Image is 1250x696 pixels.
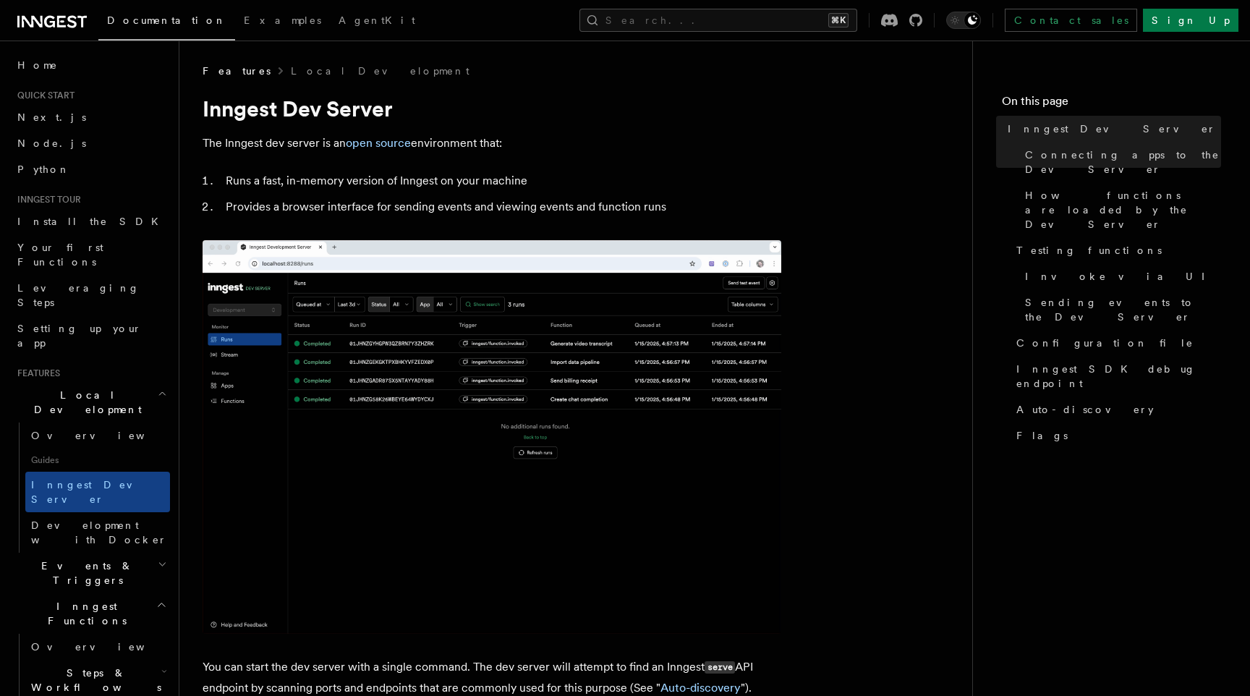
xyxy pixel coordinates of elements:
[17,137,86,149] span: Node.js
[31,519,167,546] span: Development with Docker
[1019,263,1221,289] a: Invoke via UI
[12,368,60,379] span: Features
[1011,237,1221,263] a: Testing functions
[1016,336,1194,350] span: Configuration file
[1025,269,1217,284] span: Invoke via UI
[339,14,415,26] span: AgentKit
[31,479,155,505] span: Inngest Dev Server
[12,234,170,275] a: Your first Functions
[291,64,469,78] a: Local Development
[330,4,424,39] a: AgentKit
[705,661,735,674] code: serve
[1019,289,1221,330] a: Sending events to the Dev Server
[203,64,271,78] span: Features
[1019,182,1221,237] a: How functions are loaded by the Dev Server
[12,553,170,593] button: Events & Triggers
[12,559,158,587] span: Events & Triggers
[1025,148,1221,177] span: Connecting apps to the Dev Server
[17,323,142,349] span: Setting up your app
[1002,93,1221,116] h4: On this page
[25,449,170,472] span: Guides
[1002,116,1221,142] a: Inngest Dev Server
[1011,423,1221,449] a: Flags
[12,599,156,628] span: Inngest Functions
[12,593,170,634] button: Inngest Functions
[31,641,180,653] span: Overview
[1016,243,1162,258] span: Testing functions
[12,388,158,417] span: Local Development
[12,208,170,234] a: Install the SDK
[946,12,981,29] button: Toggle dark mode
[1019,142,1221,182] a: Connecting apps to the Dev Server
[12,156,170,182] a: Python
[203,133,781,153] p: The Inngest dev server is an environment that:
[25,666,161,695] span: Steps & Workflows
[1016,362,1221,391] span: Inngest SDK debug endpoint
[221,171,781,191] li: Runs a fast, in-memory version of Inngest on your machine
[12,315,170,356] a: Setting up your app
[12,130,170,156] a: Node.js
[12,52,170,78] a: Home
[1005,9,1137,32] a: Contact sales
[17,282,140,308] span: Leveraging Steps
[235,4,330,39] a: Examples
[107,14,226,26] span: Documentation
[12,382,170,423] button: Local Development
[828,13,849,27] kbd: ⌘K
[346,136,411,150] a: open source
[25,512,170,553] a: Development with Docker
[12,423,170,553] div: Local Development
[1011,396,1221,423] a: Auto-discovery
[1011,356,1221,396] a: Inngest SDK debug endpoint
[203,96,781,122] h1: Inngest Dev Server
[1016,428,1068,443] span: Flags
[17,111,86,123] span: Next.js
[25,634,170,660] a: Overview
[31,430,180,441] span: Overview
[221,197,781,217] li: Provides a browser interface for sending events and viewing events and function runs
[17,164,70,175] span: Python
[17,216,167,227] span: Install the SDK
[660,681,741,695] a: Auto-discovery
[203,240,781,634] img: Dev Server Demo
[1008,122,1216,136] span: Inngest Dev Server
[25,472,170,512] a: Inngest Dev Server
[12,90,75,101] span: Quick start
[244,14,321,26] span: Examples
[12,194,81,205] span: Inngest tour
[1016,402,1154,417] span: Auto-discovery
[12,104,170,130] a: Next.js
[98,4,235,41] a: Documentation
[1025,188,1221,232] span: How functions are loaded by the Dev Server
[25,423,170,449] a: Overview
[1025,295,1221,324] span: Sending events to the Dev Server
[17,242,103,268] span: Your first Functions
[12,275,170,315] a: Leveraging Steps
[1011,330,1221,356] a: Configuration file
[1143,9,1238,32] a: Sign Up
[579,9,857,32] button: Search...⌘K
[17,58,58,72] span: Home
